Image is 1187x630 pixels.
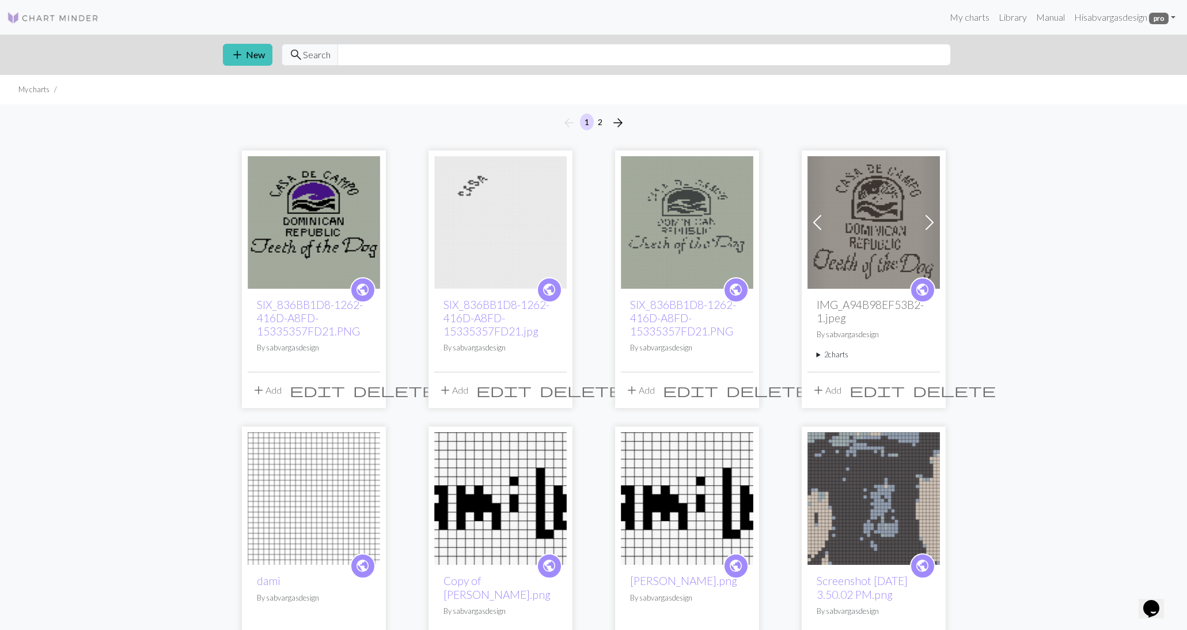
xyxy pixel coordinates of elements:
span: add [811,382,825,398]
summary: 2charts [817,349,931,360]
a: public [723,277,749,303]
button: Delete [536,379,627,401]
span: add [625,382,639,398]
p: By sabvargasdesign [817,606,931,617]
button: 2 [593,114,607,130]
a: public [723,553,749,579]
button: Edit [472,379,536,401]
span: public [915,281,930,299]
a: Hisabvargasdesign pro [1070,6,1180,29]
p: By sabvargasdesign [817,329,931,340]
span: public [729,557,743,575]
button: Delete [349,379,440,401]
p: By sabvargasdesign [630,593,744,603]
span: add [438,382,452,398]
img: IMG_A94B98EF53B2-1.jpeg [807,156,940,289]
iframe: chat widget [1139,584,1175,618]
i: public [542,278,556,301]
a: dami [248,492,380,503]
i: public [355,278,370,301]
button: Add [807,379,845,401]
img: Dami Lee.png [434,432,567,565]
button: Add [621,379,659,401]
button: Next [606,114,629,132]
i: public [729,554,743,578]
span: public [542,557,556,575]
i: Edit [290,383,345,397]
img: Logo [7,11,99,25]
i: Edit [663,383,718,397]
a: public [910,277,935,303]
a: Dami Lee.png [621,492,753,503]
span: public [355,281,370,299]
p: By sabvargasdesign [257,593,371,603]
a: Screenshot 2025-02-19 at 3.50.02 PM.png [807,492,940,503]
li: My charts [18,84,50,95]
a: SIX_836BB1D8-1262-416D-A8FD-15335357FD21.PNG [621,216,753,227]
a: SIX_836BB1D8-1262-416D-A8FD-15335357FD21.PNG [257,298,363,338]
a: IMG_A94B98EF53B2-1.jpeg [807,216,940,227]
button: Delete [909,379,1000,401]
span: Search [303,48,331,62]
button: Add [248,379,286,401]
a: SIX_836BB1D8-1262-416D-A8FD-15335357FD21.jpg [443,298,549,338]
a: Screenshot [DATE] 3.50.02 PM.png [817,574,908,601]
p: By sabvargasdesign [443,606,558,617]
span: arrow_forward [611,115,625,131]
button: 1 [580,114,594,130]
span: delete [540,382,623,398]
span: public [542,281,556,299]
span: edit [850,382,905,398]
img: SIX_836BB1D8-1262-416D-A8FD-15335357FD21.PNG [621,156,753,289]
button: Edit [286,379,349,401]
span: search [289,47,303,63]
a: public [537,553,562,579]
p: By sabvargasdesign [257,342,371,353]
span: delete [353,382,436,398]
img: SIX_836BB1D8-1262-416D-A8FD-15335357FD21.PNG [248,156,380,289]
span: public [915,557,930,575]
a: Dami Lee.png [434,492,567,503]
span: add [230,47,244,63]
a: SIX_836BB1D8-1262-416D-A8FD-15335357FD21.PNG [630,298,736,338]
i: Edit [476,383,532,397]
span: add [252,382,266,398]
a: Manual [1031,6,1070,29]
button: New [223,44,272,66]
a: My charts [945,6,994,29]
span: edit [476,382,532,398]
button: Edit [845,379,909,401]
i: Edit [850,383,905,397]
img: Dami Lee.png [621,432,753,565]
button: Add [434,379,472,401]
span: delete [726,382,809,398]
a: public [350,553,376,579]
nav: Page navigation [558,114,629,132]
a: public [910,553,935,579]
img: Screenshot 2025-02-19 at 3.50.02 PM.png [807,432,940,565]
i: public [729,278,743,301]
a: public [537,277,562,303]
button: Delete [722,379,813,401]
span: edit [290,382,345,398]
i: public [542,554,556,578]
span: public [355,557,370,575]
a: public [350,277,376,303]
button: Edit [659,379,722,401]
p: By sabvargasdesign [443,342,558,353]
a: Library [994,6,1031,29]
i: public [355,554,370,578]
a: SIX_836BB1D8-1262-416D-A8FD-15335357FD21.PNG [248,216,380,227]
span: edit [663,382,718,398]
a: Copy of [PERSON_NAME].png [443,574,551,601]
span: delete [913,382,996,398]
span: pro [1149,13,1169,24]
a: dami [257,574,280,587]
h2: IMG_A94B98EF53B2-1.jpeg [817,298,931,325]
i: Next [611,116,625,130]
i: public [915,278,930,301]
p: By sabvargasdesign [630,342,744,353]
img: SIX_836BB1D8-1262-416D-A8FD-15335357FD21.jpg [434,156,567,289]
a: SIX_836BB1D8-1262-416D-A8FD-15335357FD21.jpg [434,216,567,227]
img: dami [248,432,380,565]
